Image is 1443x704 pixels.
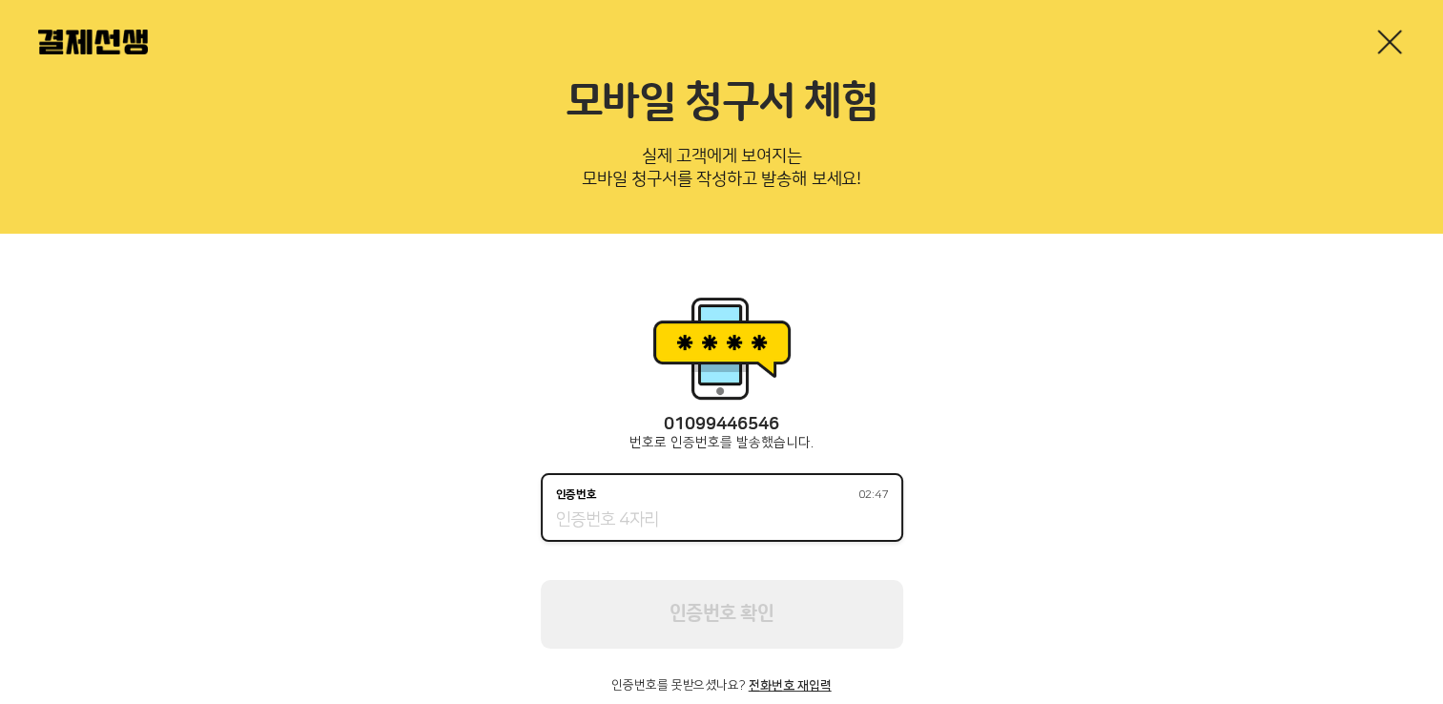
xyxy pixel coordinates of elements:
p: 01099446546 [541,415,903,435]
p: 번호로 인증번호를 발송했습니다. [541,435,903,450]
button: 인증번호 확인 [541,580,903,649]
span: 02:47 [858,489,888,501]
p: 인증번호 [556,488,597,502]
button: 전화번호 재입력 [749,679,832,693]
input: 인증번호02:47 [556,509,888,532]
p: 인증번호를 못받으셨나요? [541,679,903,693]
p: 실제 고객에게 보여지는 모바일 청구서를 작성하고 발송해 보세요! [38,140,1405,203]
h2: 모바일 청구서 체험 [38,77,1405,129]
img: 결제선생 [38,30,148,54]
img: 휴대폰인증 이미지 [646,291,798,405]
